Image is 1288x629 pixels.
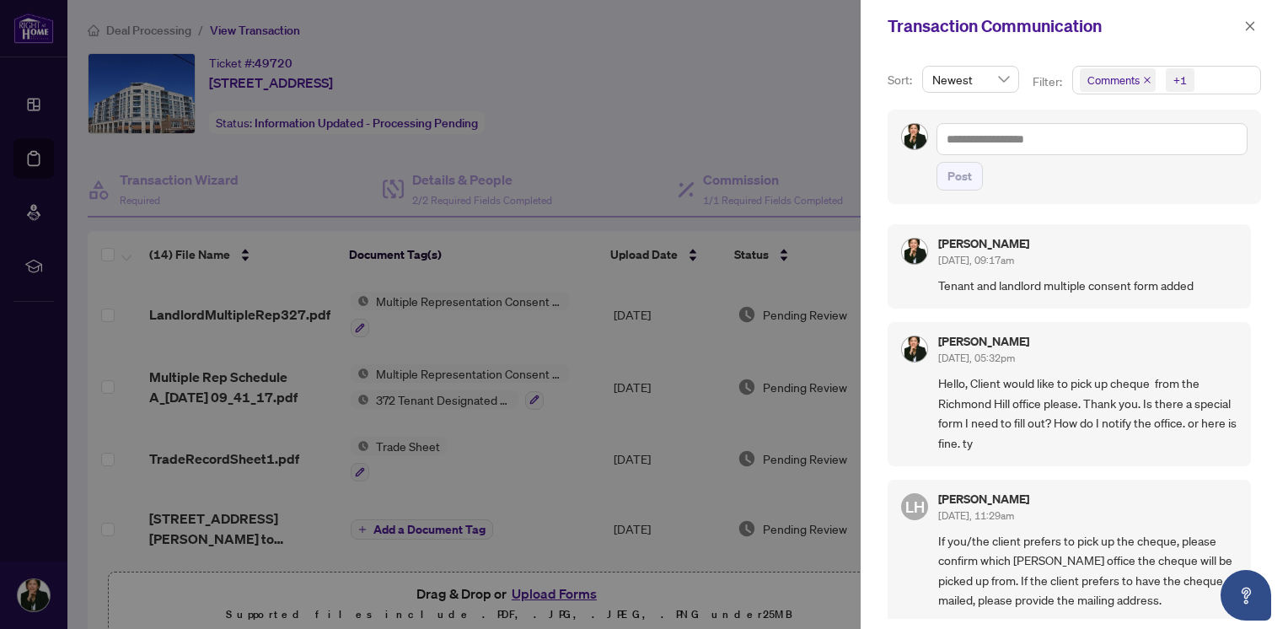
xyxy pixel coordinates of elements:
button: Open asap [1221,570,1271,621]
h5: [PERSON_NAME] [938,336,1029,347]
span: Newest [932,67,1009,92]
span: close [1143,76,1151,84]
button: Post [936,162,983,191]
span: LH [905,495,925,519]
img: Profile Icon [902,336,927,362]
img: Profile Icon [902,239,927,264]
p: Sort: [888,71,915,89]
h5: [PERSON_NAME] [938,493,1029,505]
div: +1 [1173,72,1187,89]
img: Profile Icon [902,124,927,149]
span: Comments [1080,68,1156,92]
span: [DATE], 05:32pm [938,352,1015,364]
span: Tenant and landlord multiple consent form added [938,276,1237,295]
span: [DATE], 09:17am [938,254,1014,266]
div: Transaction Communication [888,13,1239,39]
p: Filter: [1033,73,1065,91]
span: Hello, Client would like to pick up cheque from the Richmond Hill office please. Thank you. Is th... [938,374,1237,453]
span: Comments [1087,72,1140,89]
span: [DATE], 11:29am [938,509,1014,522]
span: close [1244,20,1256,32]
h5: [PERSON_NAME] [938,238,1029,250]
